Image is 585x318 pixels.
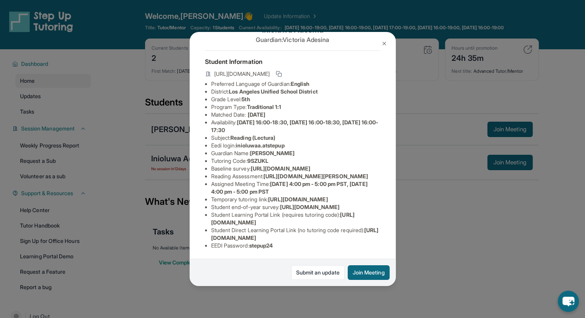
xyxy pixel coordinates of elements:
button: Join Meeting [348,265,390,280]
li: Student end-of-year survey : [211,203,380,211]
span: English [291,80,310,87]
span: [DATE] 16:00-18:30, [DATE] 16:00-18:30, [DATE] 16:00-17:30 [211,119,378,133]
li: Availability: [211,119,380,134]
span: Los Angeles Unified School District [229,88,317,95]
span: [PERSON_NAME] [250,150,295,156]
li: Reading Assessment : [211,172,380,180]
li: Eedi login : [211,142,380,149]
span: inioluwaa.atstepup [236,142,284,149]
li: District: [211,88,380,95]
li: Temporary tutoring link : [211,196,380,203]
li: Student Direct Learning Portal Link (no tutoring code required) : [211,226,380,242]
li: Baseline survey : [211,165,380,172]
li: Tutoring Code : [211,157,380,165]
span: [DATE] [248,111,265,118]
li: Assigned Meeting Time : [211,180,380,196]
button: Copy link [274,69,283,79]
span: Traditional 1:1 [247,104,281,110]
a: Submit an update [291,265,345,280]
li: Student Learning Portal Link (requires tutoring code) : [211,211,380,226]
span: [URL][DOMAIN_NAME] [268,196,328,203]
li: EEDI Password : [211,242,380,249]
li: Preferred Language of Guardian: [211,80,380,88]
span: [URL][DOMAIN_NAME] [251,165,310,172]
h4: Student Information [205,57,380,66]
span: stepup24 [249,242,273,249]
span: [URL][DOMAIN_NAME][PERSON_NAME] [263,173,368,179]
li: Grade Level: [211,95,380,103]
li: Program Type: [211,103,380,111]
p: Guardian: Victoria Adesina [205,35,380,44]
li: Matched Date: [211,111,380,119]
button: chat-button [558,291,579,312]
li: Subject : [211,134,380,142]
span: Reading (Lectura) [230,134,275,141]
span: [DATE] 4:00 pm - 5:00 pm PST, [DATE] 4:00 pm - 5:00 pm PST [211,181,368,195]
span: 9SZUKL [247,157,268,164]
img: Close Icon [381,40,387,47]
span: [URL][DOMAIN_NAME] [280,204,339,210]
span: [URL][DOMAIN_NAME] [214,70,270,78]
li: Guardian Name : [211,149,380,157]
span: 5th [242,96,250,102]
